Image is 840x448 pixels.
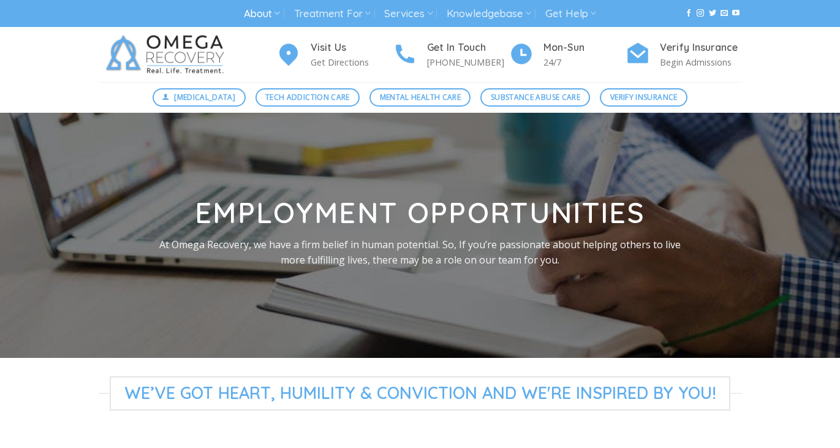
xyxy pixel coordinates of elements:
a: Tech Addiction Care [255,88,360,107]
a: Mental Health Care [369,88,471,107]
a: Send us an email [721,9,728,18]
a: About [244,2,280,25]
a: Verify Insurance Begin Admissions [626,40,742,70]
a: Get Help [545,2,596,25]
span: We’ve Got Heart, Humility & Conviction and We're Inspired by You! [110,376,731,411]
p: Get Directions [311,55,393,69]
span: [MEDICAL_DATA] [174,91,235,103]
span: Substance Abuse Care [491,91,580,103]
a: Treatment For [294,2,371,25]
a: Services [384,2,433,25]
p: Begin Admissions [660,55,742,69]
p: [PHONE_NUMBER] [427,55,509,69]
img: Omega Recovery [99,27,236,82]
a: Follow on Twitter [709,9,716,18]
a: Knowledgebase [447,2,531,25]
a: Substance Abuse Care [480,88,590,107]
a: Verify Insurance [600,88,687,107]
p: 24/7 [543,55,626,69]
strong: Employment opportunities [195,195,645,230]
a: Follow on Facebook [685,9,692,18]
h4: Get In Touch [427,40,509,56]
a: [MEDICAL_DATA] [153,88,246,107]
a: Visit Us Get Directions [276,40,393,70]
span: Tech Addiction Care [265,91,350,103]
a: Follow on Instagram [697,9,704,18]
h4: Visit Us [311,40,393,56]
span: Verify Insurance [610,91,678,103]
a: Get In Touch [PHONE_NUMBER] [393,40,509,70]
p: At Omega Recovery, we have a firm belief in human potential. So, If you’re passionate about helpi... [156,237,685,268]
h4: Mon-Sun [543,40,626,56]
span: Mental Health Care [380,91,461,103]
h4: Verify Insurance [660,40,742,56]
a: Follow on YouTube [732,9,740,18]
